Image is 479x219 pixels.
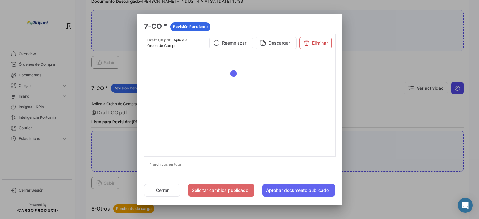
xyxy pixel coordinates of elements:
[144,184,180,197] button: Cerrar
[144,21,335,31] h3: 7-CO *
[299,37,332,49] button: Eliminar
[144,157,335,172] div: 1 archivos en total
[256,37,297,49] button: Descargar
[209,37,253,49] button: Reemplazar
[458,198,473,213] div: Abrir Intercom Messenger
[173,24,208,30] span: Revisión Pendiente
[188,184,254,197] button: Solicitar cambios publicado
[262,184,335,197] button: Aprobar documento publicado
[147,38,171,42] span: Draft CO.pdf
